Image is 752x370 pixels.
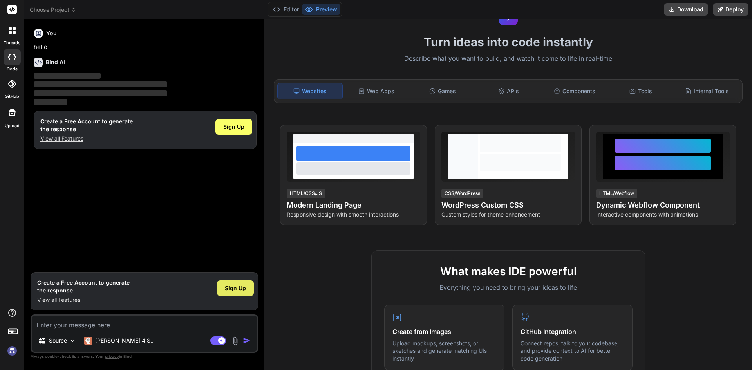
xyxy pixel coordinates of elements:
[392,327,496,336] h4: Create from Images
[287,200,420,211] h4: Modern Landing Page
[84,337,92,345] img: Claude 4 Sonnet
[674,83,739,99] div: Internal Tools
[223,123,244,131] span: Sign Up
[269,4,302,15] button: Editor
[441,189,483,198] div: CSS/WordPress
[5,123,20,129] label: Upload
[596,189,637,198] div: HTML/Webflow
[392,339,496,363] p: Upload mockups, screenshots, or sketches and generate matching UIs instantly
[34,73,101,79] span: ‌
[713,3,748,16] button: Deploy
[596,200,730,211] h4: Dynamic Webflow Component
[384,283,633,292] p: Everything you need to bring your ideas to life
[231,336,240,345] img: attachment
[4,40,20,46] label: threads
[441,211,575,218] p: Custom styles for theme enhancement
[49,337,67,345] p: Source
[31,353,258,360] p: Always double-check its answers. Your in Bind
[46,58,65,66] h6: Bind AI
[69,338,76,344] img: Pick Models
[105,354,119,359] span: privacy
[609,83,673,99] div: Tools
[30,6,76,14] span: Choose Project
[287,189,325,198] div: HTML/CSS/JS
[37,279,130,294] h1: Create a Free Account to generate the response
[521,339,624,363] p: Connect repos, talk to your codebase, and provide context to AI for better code generation
[287,211,420,218] p: Responsive design with smooth interactions
[95,337,154,345] p: [PERSON_NAME] 4 S..
[40,117,133,133] h1: Create a Free Account to generate the response
[269,35,747,49] h1: Turn ideas into code instantly
[5,344,19,357] img: signin
[344,83,409,99] div: Web Apps
[34,99,67,105] span: ‌
[7,66,18,72] label: code
[277,83,343,99] div: Websites
[243,337,251,345] img: icon
[384,263,633,280] h2: What makes IDE powerful
[5,93,19,100] label: GitHub
[441,200,575,211] h4: WordPress Custom CSS
[302,4,340,15] button: Preview
[225,284,246,292] span: Sign Up
[34,90,167,96] span: ‌
[476,83,541,99] div: APIs
[542,83,607,99] div: Components
[34,81,167,87] span: ‌
[521,327,624,336] h4: GitHub Integration
[34,43,257,52] p: hello
[410,83,475,99] div: Games
[269,54,747,64] p: Describe what you want to build, and watch it come to life in real-time
[596,211,730,218] p: Interactive components with animations
[40,135,133,143] p: View all Features
[37,296,130,304] p: View all Features
[664,3,708,16] button: Download
[46,29,57,37] h6: You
